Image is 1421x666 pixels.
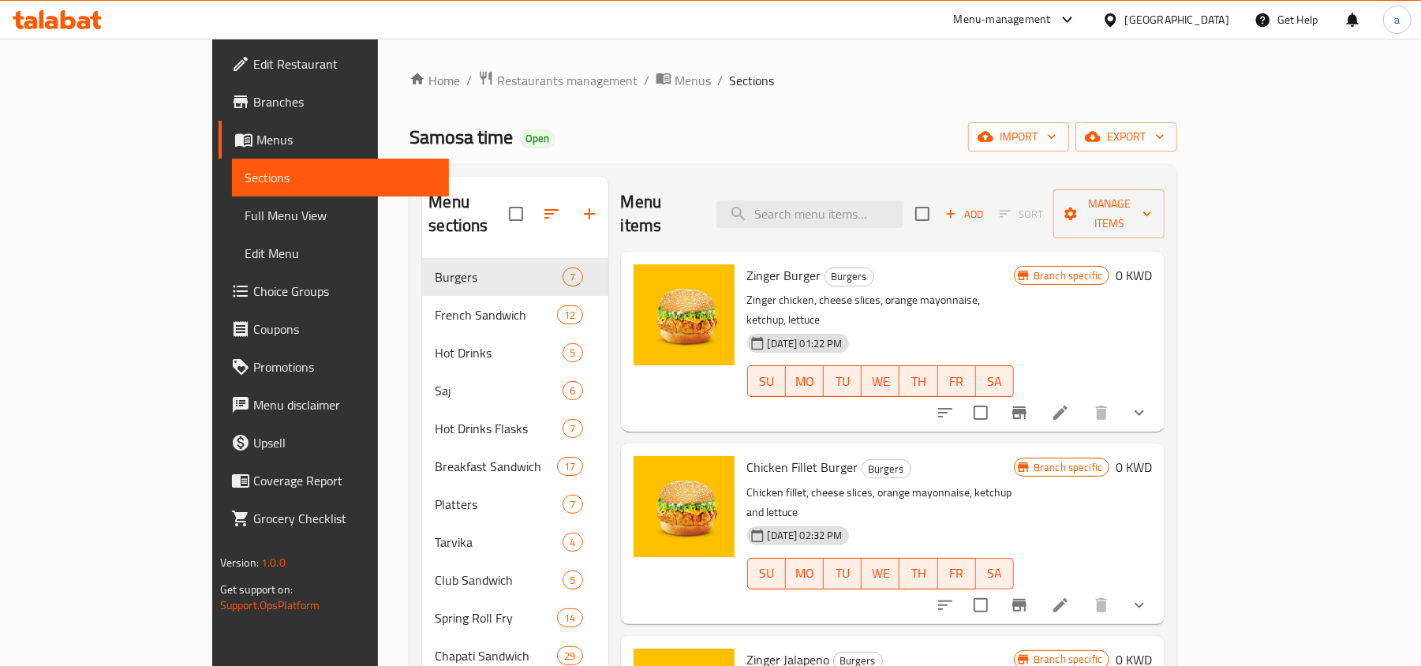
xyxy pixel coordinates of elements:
[435,571,563,589] span: Club Sandwich
[1027,268,1109,283] span: Branch specific
[824,558,862,589] button: TU
[634,264,735,365] img: Zinger Burger
[1051,596,1070,615] a: Edit menu item
[754,370,780,393] span: SU
[563,421,581,436] span: 7
[245,206,437,225] span: Full Menu View
[1120,394,1158,432] button: show more
[245,168,437,187] span: Sections
[968,122,1069,152] button: import
[557,608,582,627] div: items
[729,71,774,90] span: Sections
[944,562,970,585] span: FR
[499,197,533,230] span: Select all sections
[675,71,711,90] span: Menus
[899,558,937,589] button: TH
[435,343,563,362] span: Hot Drinks
[1116,264,1152,286] h6: 0 KWD
[428,190,508,238] h2: Menu sections
[435,646,557,665] span: Chapati Sandwich
[558,611,581,626] span: 14
[563,343,582,362] div: items
[435,305,557,324] span: French Sandwich
[261,552,286,573] span: 1.0.0
[1083,586,1120,624] button: delete
[989,202,1053,226] span: Select section first
[926,586,964,624] button: sort-choices
[422,523,608,561] div: Tarvika4
[563,573,581,588] span: 5
[716,200,903,228] input: search
[563,419,582,438] div: items
[253,357,437,376] span: Promotions
[1075,122,1177,152] button: export
[219,462,450,499] a: Coverage Report
[1083,394,1120,432] button: delete
[621,190,698,238] h2: Menu items
[982,370,1008,393] span: SA
[1125,11,1229,28] div: [GEOGRAPHIC_DATA]
[558,649,581,664] span: 29
[717,71,723,90] li: /
[563,346,581,361] span: 5
[253,433,437,452] span: Upsell
[825,268,874,286] div: Burgers
[747,365,786,397] button: SU
[747,558,786,589] button: SU
[253,320,437,339] span: Coupons
[981,127,1056,147] span: import
[409,119,513,155] span: Samosa time
[557,646,582,665] div: items
[976,558,1014,589] button: SA
[422,599,608,637] div: Spring Roll Fry14
[938,558,976,589] button: FR
[563,495,582,514] div: items
[899,365,937,397] button: TH
[219,386,450,424] a: Menu disclaimer
[220,579,293,600] span: Get support on:
[868,370,893,393] span: WE
[519,129,555,148] div: Open
[825,268,873,286] span: Burgers
[943,205,985,223] span: Add
[761,336,849,351] span: [DATE] 01:22 PM
[435,495,563,514] span: Platters
[976,365,1014,397] button: SA
[563,497,581,512] span: 7
[563,381,582,400] div: items
[219,83,450,121] a: Branches
[1027,460,1109,475] span: Branch specific
[478,70,638,91] a: Restaurants management
[1088,127,1165,147] span: export
[944,370,970,393] span: FR
[1000,586,1038,624] button: Branch-specific-item
[954,10,1051,29] div: Menu-management
[926,394,964,432] button: sort-choices
[435,533,563,552] span: Tarvika
[747,455,858,479] span: Chicken Fillet Burger
[1120,586,1158,624] button: show more
[1066,194,1152,234] span: Manage items
[422,447,608,485] div: Breakfast Sandwich17
[219,424,450,462] a: Upsell
[906,197,939,230] span: Select section
[747,483,1014,522] p: Chicken fillet, cheese slices, orange mayonnaise, ketchup and lettuce
[1116,456,1152,478] h6: 0 KWD
[435,419,563,438] span: Hot Drinks Flasks
[792,562,817,585] span: MO
[563,268,582,286] div: items
[422,334,608,372] div: Hot Drinks5
[1130,403,1149,422] svg: Show Choices
[422,258,608,296] div: Burgers7
[253,92,437,111] span: Branches
[422,296,608,334] div: French Sandwich12
[644,71,649,90] li: /
[862,558,899,589] button: WE
[232,234,450,272] a: Edit Menu
[409,70,1177,91] nav: breadcrumb
[558,308,581,323] span: 12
